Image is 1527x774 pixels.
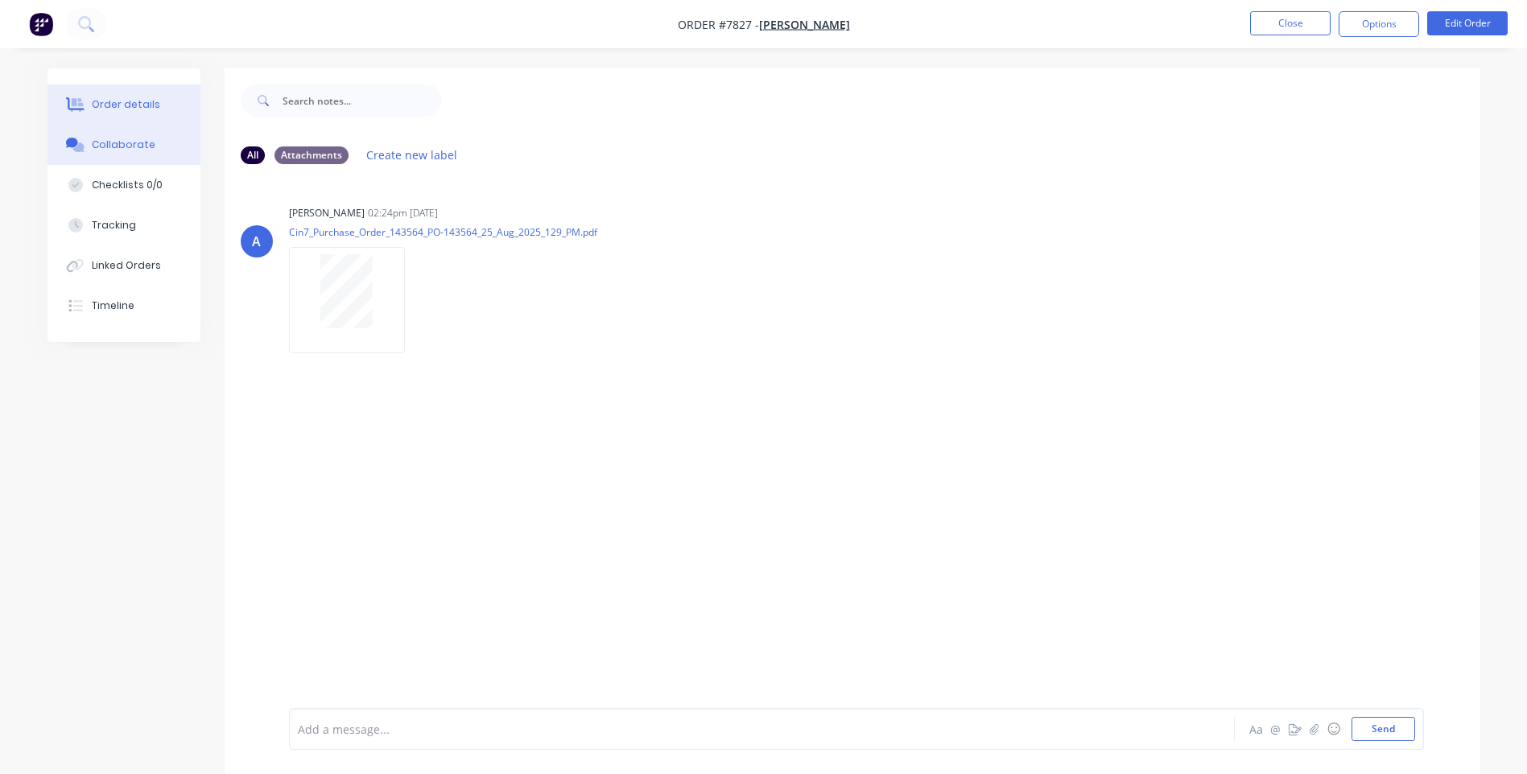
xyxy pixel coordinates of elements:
span: Order #7827 - [678,17,759,32]
button: Options [1339,11,1419,37]
div: Collaborate [92,138,155,152]
div: All [241,146,265,164]
button: Timeline [47,286,200,326]
div: A [252,232,261,251]
button: Linked Orders [47,245,200,286]
img: Factory [29,12,53,36]
div: Tracking [92,218,136,233]
div: [PERSON_NAME] [289,206,365,220]
a: [PERSON_NAME] [759,17,850,32]
input: Search notes... [283,84,442,117]
div: Attachments [274,146,349,164]
button: Order details [47,84,200,125]
div: 02:24pm [DATE] [368,206,438,220]
button: Collaborate [47,125,200,165]
div: Order details [92,97,160,112]
div: Timeline [92,298,134,313]
div: Checklists 0/0 [92,178,163,192]
button: Aa [1247,719,1266,739]
button: ☺ [1324,719,1343,739]
button: Tracking [47,205,200,245]
p: Cin7_Purchase_Order_143564_PO-143564_25_Aug_2025_129_PM.pdf [289,225,597,239]
button: Create new label [358,144,466,166]
button: Close [1250,11,1331,35]
div: Linked Orders [92,258,161,273]
button: Send [1352,717,1415,741]
button: Checklists 0/0 [47,165,200,205]
button: @ [1266,719,1286,739]
button: Edit Order [1427,11,1508,35]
